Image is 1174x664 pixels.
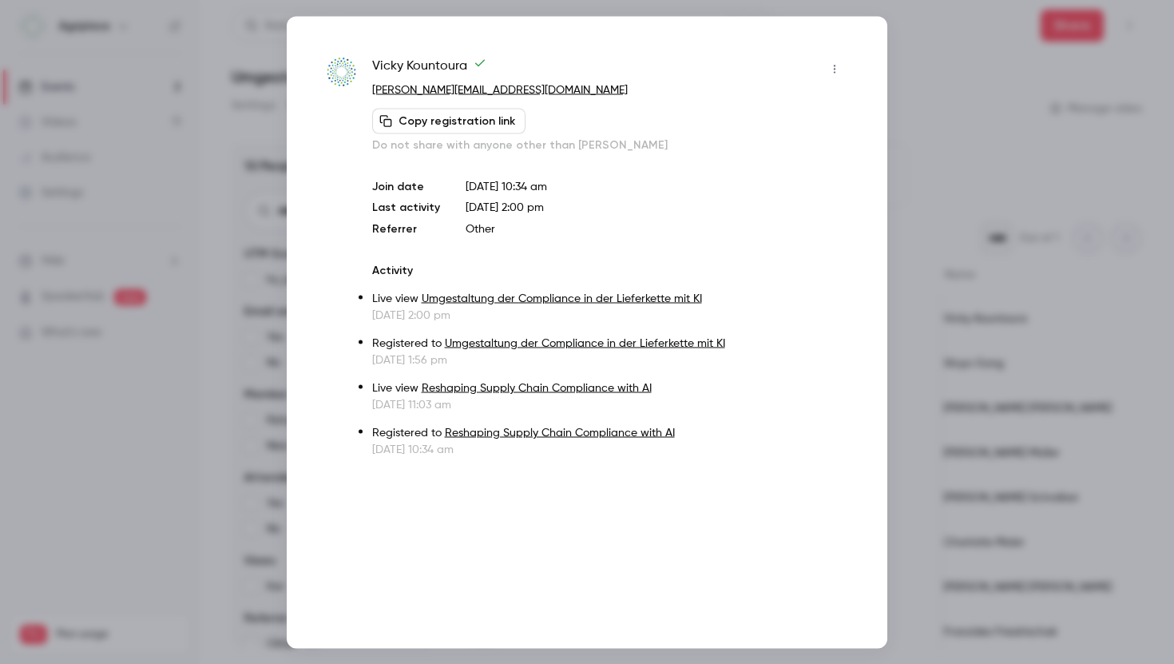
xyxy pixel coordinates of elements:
a: Reshaping Supply Chain Compliance with AI [445,427,675,438]
p: Do not share with anyone other than [PERSON_NAME] [372,137,847,153]
a: Reshaping Supply Chain Compliance with AI [422,382,652,393]
a: Umgestaltung der Compliance in der Lieferkette mit KI [422,292,702,304]
p: Other [466,221,847,237]
p: Registered to [372,335,847,352]
p: Last activity [372,199,440,216]
a: [PERSON_NAME][EMAIL_ADDRESS][DOMAIN_NAME] [372,84,628,95]
p: Referrer [372,221,440,237]
p: Join date [372,178,440,194]
p: [DATE] 1:56 pm [372,352,847,368]
span: Vicky Kountoura [372,56,486,82]
p: [DATE] 10:34 am [466,178,847,194]
p: [DATE] 2:00 pm [372,307,847,323]
p: Live view [372,380,847,396]
span: [DATE] 2:00 pm [466,201,544,213]
img: agriplace.com [327,58,356,87]
p: Registered to [372,424,847,441]
p: Live view [372,290,847,307]
p: Activity [372,262,847,278]
p: [DATE] 11:03 am [372,396,847,412]
button: Copy registration link [372,108,526,133]
p: [DATE] 10:34 am [372,441,847,457]
a: Umgestaltung der Compliance in der Lieferkette mit KI [445,337,725,348]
